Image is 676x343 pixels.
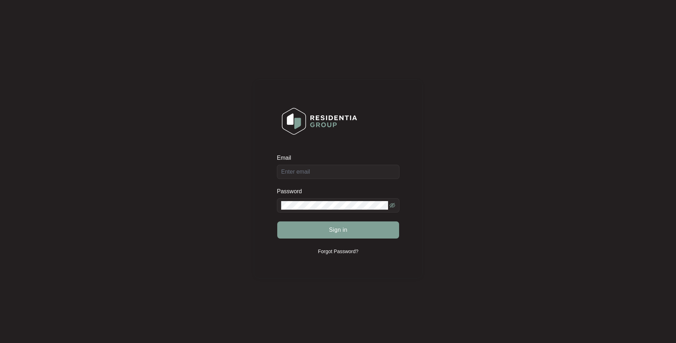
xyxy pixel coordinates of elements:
[281,201,388,210] input: Password
[389,203,395,208] span: eye-invisible
[329,226,347,234] span: Sign in
[277,221,399,239] button: Sign in
[318,248,358,255] p: Forgot Password?
[277,165,399,179] input: Email
[277,154,296,162] label: Email
[277,103,362,139] img: Login Logo
[277,188,307,195] label: Password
